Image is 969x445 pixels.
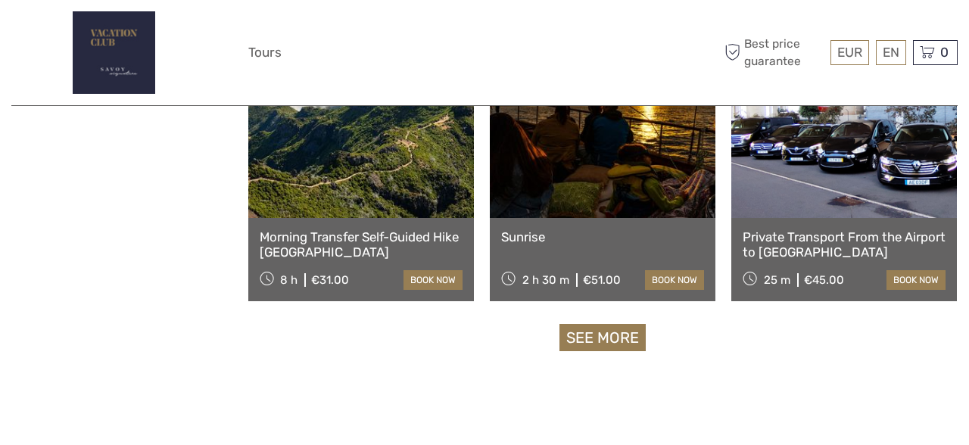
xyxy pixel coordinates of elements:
a: book now [645,270,704,290]
a: Morning Transfer Self-Guided Hike [GEOGRAPHIC_DATA] [260,229,463,260]
a: See more [559,324,646,352]
span: 2 h 30 m [522,273,569,287]
span: 25 m [764,273,790,287]
div: €45.00 [804,273,844,287]
div: €31.00 [311,273,349,287]
a: Sunrise [501,229,704,244]
div: EN [876,40,906,65]
span: Best price guarantee [721,36,827,69]
a: Private Transport From the Airport to [GEOGRAPHIC_DATA] [743,229,946,260]
a: book now [403,270,463,290]
span: EUR [837,45,862,60]
a: book now [886,270,946,290]
a: Tours [248,42,282,64]
div: €51.00 [583,273,621,287]
span: 8 h [280,273,298,287]
img: 3285-50543be5-8323-43bf-9ee5-d3f46c372491_logo_big.jpg [73,11,155,94]
span: 0 [938,45,951,60]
